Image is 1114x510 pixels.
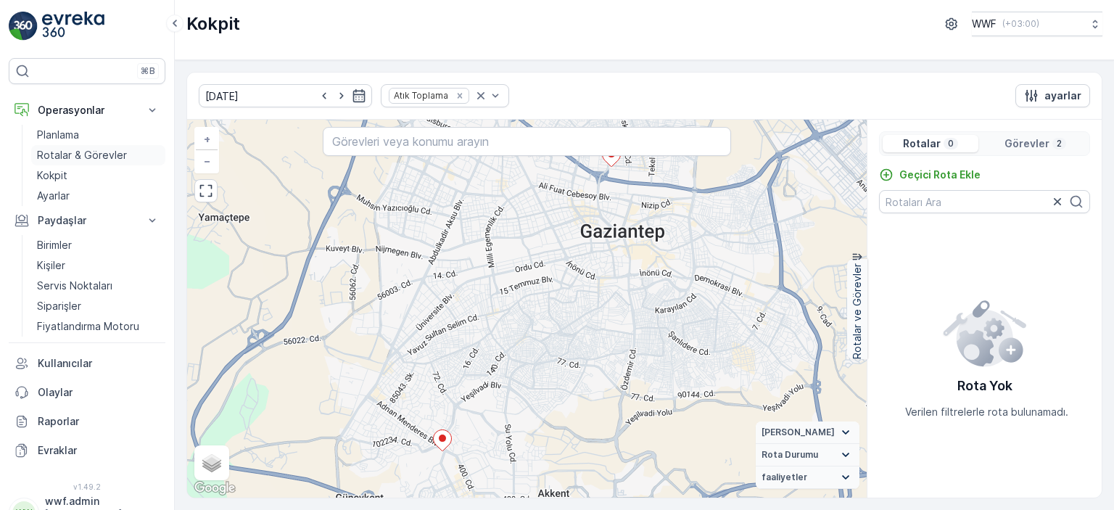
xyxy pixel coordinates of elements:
p: Geçici Rota Ekle [899,168,981,182]
p: Olaylar [38,385,160,400]
a: Servis Noktaları [31,276,165,296]
img: logo_light-DOdMpM7g.png [42,12,104,41]
p: ayarlar [1044,89,1081,103]
p: Rotalar [903,136,941,151]
input: Görevleri veya konumu arayın [323,127,730,156]
p: Raporlar [38,414,160,429]
p: Rota Yok [957,376,1012,396]
a: Kullanıcılar [9,349,165,378]
img: Google [191,479,239,498]
p: Paydaşlar [38,213,136,228]
div: Remove Atık Toplama [452,90,468,102]
input: Rotaları Ara [879,190,1090,213]
summary: Rota Durumu [756,444,859,466]
p: Kokpit [186,12,240,36]
p: 2 [1055,138,1063,149]
p: Siparişler [37,299,81,313]
span: [PERSON_NAME] [762,427,835,438]
p: 0 [946,138,955,149]
a: Yakınlaştır [196,128,218,150]
span: − [204,155,211,167]
a: Ayarlar [31,186,165,206]
img: logo [9,12,38,41]
a: Raporlar [9,407,165,436]
button: ayarlar [1015,84,1090,107]
a: Layers [196,447,228,479]
p: wwf.admin [45,494,149,509]
a: Geçici Rota Ekle [879,168,981,182]
p: Görevler [1004,136,1049,151]
button: Paydaşlar [9,206,165,235]
a: Rotalar & Görevler [31,145,165,165]
a: Kokpit [31,165,165,186]
span: + [204,133,210,145]
summary: [PERSON_NAME] [756,421,859,444]
span: v 1.49.2 [9,482,165,491]
a: Siparişler [31,296,165,316]
a: Fiyatlandırma Motoru [31,316,165,337]
span: faaliyetler [762,472,807,483]
a: Kişiler [31,255,165,276]
button: WWF(+03:00) [972,12,1102,36]
a: Evraklar [9,436,165,465]
p: Ayarlar [37,189,70,203]
div: Atık Toplama [389,89,450,102]
p: Operasyonlar [38,103,136,118]
p: Kullanıcılar [38,356,160,371]
p: ⌘B [141,65,155,77]
a: Bu bölgeyi Google Haritalar'da açın (yeni pencerede açılır) [191,479,239,498]
span: Rota Durumu [762,449,818,461]
p: Fiyatlandırma Motoru [37,319,139,334]
p: Evraklar [38,443,160,458]
p: Planlama [37,128,79,142]
p: Kişiler [37,258,65,273]
p: Servis Noktaları [37,279,112,293]
p: Verilen filtrelerle rota bulunamadı. [905,405,1068,419]
p: ( +03:00 ) [1002,18,1039,30]
p: Rotalar & Görevler [37,148,127,163]
p: Birimler [37,238,72,252]
a: Birimler [31,235,165,255]
input: dd/mm/yyyy [199,84,372,107]
img: config error [942,297,1027,367]
summary: faaliyetler [756,466,859,489]
button: Operasyonlar [9,96,165,125]
p: Rotalar ve Görevler [850,263,865,359]
a: Olaylar [9,378,165,407]
a: Planlama [31,125,165,145]
p: Kokpit [37,168,67,183]
p: WWF [972,17,997,31]
a: Uzaklaştır [196,150,218,172]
